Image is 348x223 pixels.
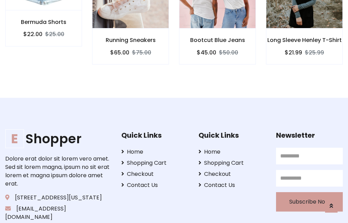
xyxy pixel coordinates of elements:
[121,148,188,156] a: Home
[276,131,343,139] h5: Newsletter
[121,170,188,178] a: Checkout
[92,37,169,43] h6: Running Sneakers
[121,131,188,139] h5: Quick Links
[121,159,188,167] a: Shopping Cart
[132,49,151,57] del: $75.00
[197,49,216,56] h6: $45.00
[5,155,111,188] p: Dolore erat dolor sit lorem vero amet. Sed sit lorem magna, ipsum no sit erat lorem et magna ipsu...
[5,131,111,146] a: EShopper
[5,129,24,148] span: E
[179,37,256,43] h6: Bootcut Blue Jeans
[5,194,111,202] p: [STREET_ADDRESS][US_STATE]
[305,49,324,57] del: $25.99
[199,181,265,189] a: Contact Us
[5,131,111,146] h1: Shopper
[121,181,188,189] a: Contact Us
[110,49,129,56] h6: $65.00
[199,159,265,167] a: Shopping Cart
[199,148,265,156] a: Home
[285,49,302,56] h6: $21.99
[219,49,238,57] del: $50.00
[5,205,111,221] p: [EMAIL_ADDRESS][DOMAIN_NAME]
[199,131,265,139] h5: Quick Links
[45,30,64,38] del: $25.00
[23,31,42,37] h6: $22.00
[199,170,265,178] a: Checkout
[6,19,82,25] h6: Bermuda Shorts
[266,37,342,43] h6: Long Sleeve Henley T-Shirt
[276,192,343,212] button: Subscribe Now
